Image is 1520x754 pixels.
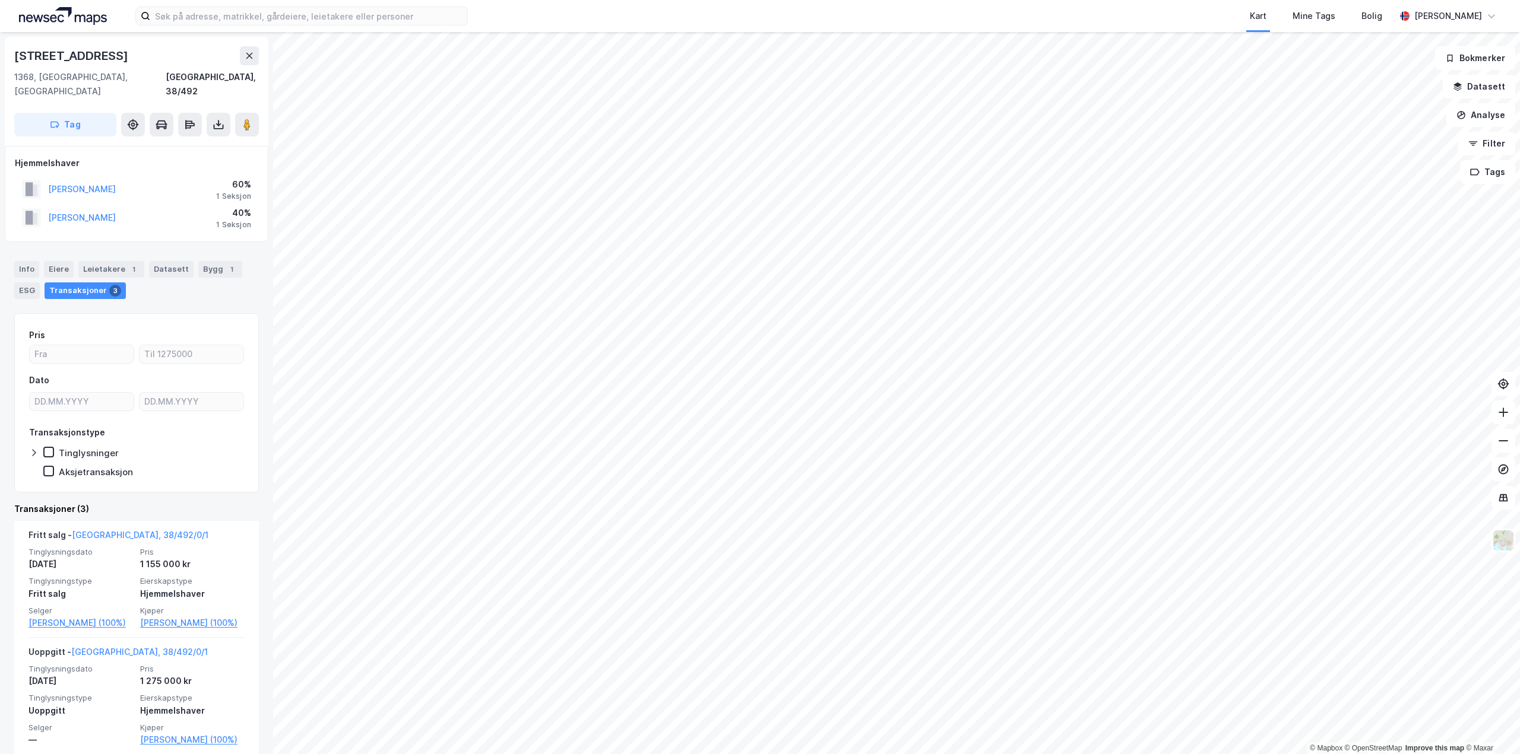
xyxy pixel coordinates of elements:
a: [PERSON_NAME] (100%) [140,616,245,630]
a: [GEOGRAPHIC_DATA], 38/492/0/1 [72,530,208,540]
span: Kjøper [140,606,245,616]
input: Søk på adresse, matrikkel, gårdeiere, leietakere eller personer [150,7,467,25]
div: Info [14,261,39,278]
button: Bokmerker [1435,46,1515,70]
span: Selger [28,723,133,733]
div: Uoppgitt - [28,645,208,664]
a: Improve this map [1405,744,1464,752]
span: Eierskapstype [140,576,245,586]
div: [DATE] [28,557,133,571]
div: Fritt salg - [28,528,208,547]
span: Eierskapstype [140,693,245,703]
div: Hjemmelshaver [140,704,245,718]
span: Tinglysningstype [28,576,133,586]
div: Kart [1250,9,1266,23]
div: — [28,733,133,747]
div: 1 Seksjon [216,192,251,201]
span: Tinglysningstype [28,693,133,703]
div: Hjemmelshaver [15,156,258,170]
span: Tinglysningsdato [28,664,133,674]
input: Fra [30,345,134,363]
input: DD.MM.YYYY [30,393,134,411]
div: 1 [128,263,140,275]
div: 1368, [GEOGRAPHIC_DATA], [GEOGRAPHIC_DATA] [14,70,166,98]
div: Uoppgitt [28,704,133,718]
div: Eiere [44,261,74,278]
button: Analyse [1446,103,1515,127]
span: Pris [140,664,245,674]
div: Pris [29,328,45,342]
div: Hjemmelshaver [140,587,245,601]
span: Kjøper [140,723,245,733]
span: Pris [140,547,245,557]
div: Transaksjoner [45,282,126,299]
div: Bygg [198,261,242,278]
input: Til 1275000 [140,345,243,363]
a: OpenStreetMap [1345,744,1402,752]
div: 3 [109,285,121,297]
button: Tag [14,113,116,136]
div: Leietakere [78,261,144,278]
div: Kontrollprogram for chat [1461,697,1520,754]
button: Tags [1460,160,1515,184]
a: [PERSON_NAME] (100%) [28,616,133,630]
a: [PERSON_NAME] (100%) [140,733,245,747]
button: Filter [1458,132,1515,155]
div: Bolig [1361,9,1382,23]
img: logo.a4113a55bc3d86da70a041830d287a7e.svg [19,7,107,25]
div: 1 275 000 kr [140,674,245,688]
div: Mine Tags [1293,9,1335,23]
iframe: Chat Widget [1461,697,1520,754]
div: Transaksjoner (3) [14,502,259,516]
div: [PERSON_NAME] [1414,9,1482,23]
button: Datasett [1443,75,1515,98]
div: 1 Seksjon [216,220,251,230]
div: [STREET_ADDRESS] [14,46,131,65]
div: 1 [226,263,237,275]
div: Aksjetransaksjon [59,466,133,478]
span: Selger [28,606,133,616]
div: 40% [216,206,251,220]
div: 60% [216,177,251,192]
div: [GEOGRAPHIC_DATA], 38/492 [166,70,259,98]
img: Z [1492,529,1515,552]
div: Datasett [149,261,194,278]
div: [DATE] [28,674,133,688]
a: [GEOGRAPHIC_DATA], 38/492/0/1 [71,647,208,657]
input: DD.MM.YYYY [140,393,243,411]
div: Transaksjonstype [29,425,105,440]
a: Mapbox [1310,744,1342,752]
div: Fritt salg [28,587,133,601]
div: Tinglysninger [59,447,119,459]
div: 1 155 000 kr [140,557,245,571]
div: Dato [29,373,49,387]
div: ESG [14,282,40,299]
span: Tinglysningsdato [28,547,133,557]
